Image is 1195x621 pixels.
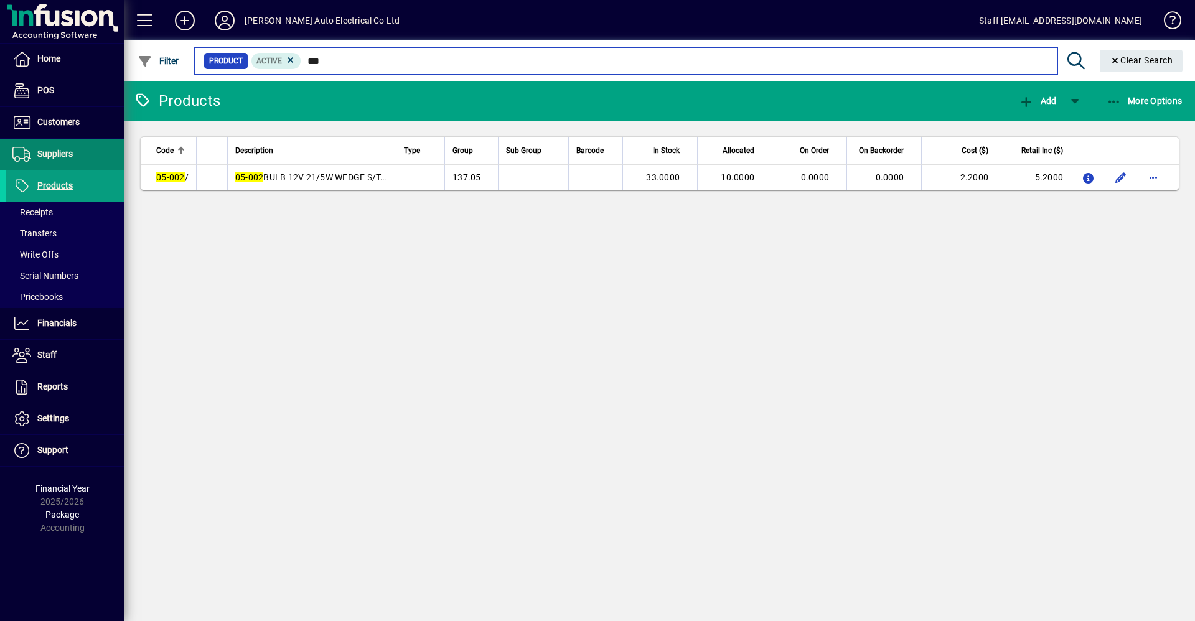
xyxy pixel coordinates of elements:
[576,144,615,157] div: Barcode
[996,165,1071,190] td: 5.2000
[876,172,904,182] span: 0.0000
[6,308,124,339] a: Financials
[6,244,124,265] a: Write Offs
[156,144,189,157] div: Code
[256,57,282,65] span: Active
[37,413,69,423] span: Settings
[452,172,481,182] span: 137.05
[1019,96,1056,106] span: Add
[6,435,124,466] a: Support
[6,286,124,307] a: Pricebooks
[404,144,420,157] span: Type
[209,55,243,67] span: Product
[855,144,915,157] div: On Backorder
[156,172,185,182] em: 05-002
[6,371,124,403] a: Reports
[1143,167,1163,187] button: More options
[800,144,829,157] span: On Order
[653,144,680,157] span: In Stock
[37,85,54,95] span: POS
[156,172,189,182] span: /
[1155,2,1179,43] a: Knowledge Base
[235,172,264,182] em: 05-002
[721,172,754,182] span: 10.0000
[134,91,220,111] div: Products
[6,223,124,244] a: Transfers
[6,265,124,286] a: Serial Numbers
[1111,167,1131,187] button: Edit
[859,144,904,157] span: On Backorder
[235,172,394,182] span: BULB 12V 21/5W WEDGE S/TAIL
[801,172,830,182] span: 0.0000
[404,144,437,157] div: Type
[12,292,63,302] span: Pricebooks
[452,144,490,157] div: Group
[723,144,754,157] span: Allocated
[6,107,124,138] a: Customers
[37,180,73,190] span: Products
[6,403,124,434] a: Settings
[37,318,77,328] span: Financials
[138,56,179,66] span: Filter
[576,144,604,157] span: Barcode
[1021,144,1063,157] span: Retail Inc ($)
[979,11,1142,30] div: Staff [EMAIL_ADDRESS][DOMAIN_NAME]
[245,11,400,30] div: [PERSON_NAME] Auto Electrical Co Ltd
[1107,96,1183,106] span: More Options
[251,53,301,69] mat-chip: Activation Status: Active
[165,9,205,32] button: Add
[630,144,691,157] div: In Stock
[45,510,79,520] span: Package
[37,54,60,63] span: Home
[12,271,78,281] span: Serial Numbers
[921,165,996,190] td: 2.2000
[37,117,80,127] span: Customers
[235,144,388,157] div: Description
[506,144,541,157] span: Sub Group
[1016,90,1059,112] button: Add
[1104,90,1186,112] button: More Options
[37,149,73,159] span: Suppliers
[6,139,124,170] a: Suppliers
[6,75,124,106] a: POS
[35,483,90,493] span: Financial Year
[705,144,766,157] div: Allocated
[12,228,57,238] span: Transfers
[506,144,561,157] div: Sub Group
[134,50,182,72] button: Filter
[1100,50,1183,72] button: Clear
[6,44,124,75] a: Home
[37,350,57,360] span: Staff
[6,202,124,223] a: Receipts
[452,144,473,157] span: Group
[156,144,174,157] span: Code
[780,144,840,157] div: On Order
[12,250,59,259] span: Write Offs
[235,144,273,157] span: Description
[1110,55,1173,65] span: Clear Search
[6,340,124,371] a: Staff
[37,445,68,455] span: Support
[205,9,245,32] button: Profile
[37,381,68,391] span: Reports
[646,172,680,182] span: 33.0000
[12,207,53,217] span: Receipts
[962,144,988,157] span: Cost ($)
